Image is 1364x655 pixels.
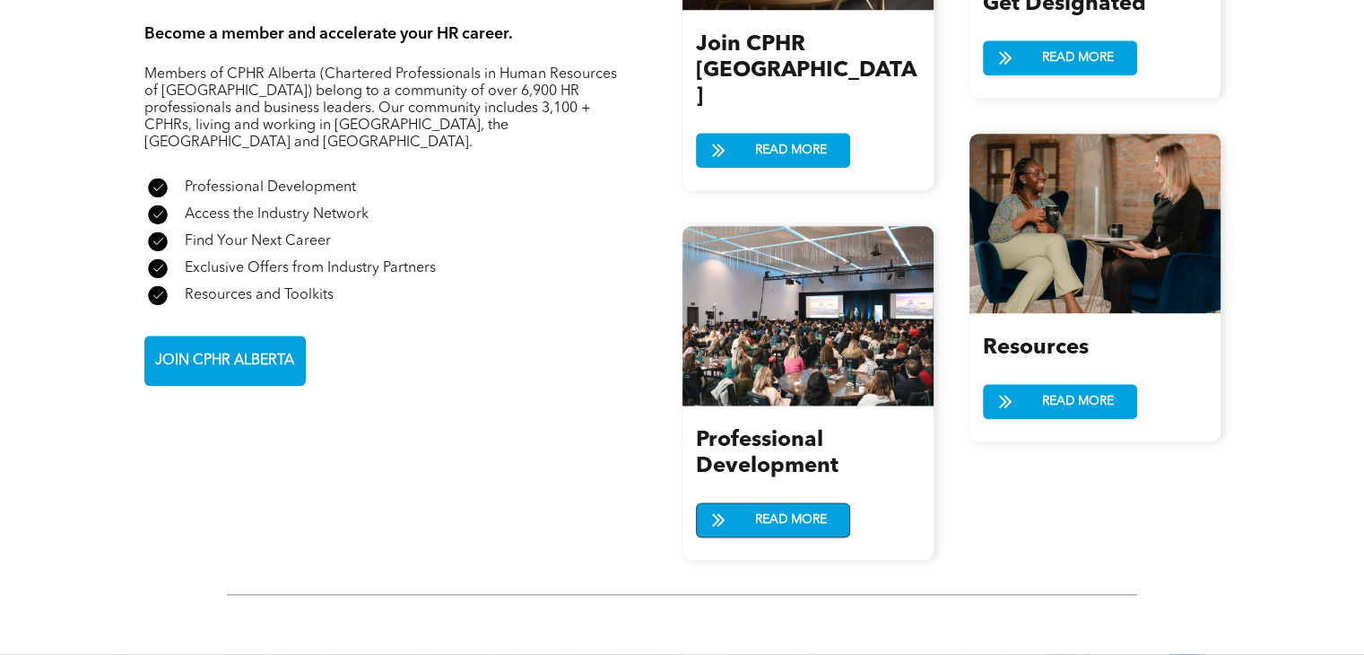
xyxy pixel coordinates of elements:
[696,430,838,477] span: Professional Development
[696,502,850,537] a: READ MORE
[749,503,833,537] span: READ MORE
[696,133,850,168] a: READ MORE
[185,180,356,195] span: Professional Development
[1036,41,1120,74] span: READ MORE
[144,67,617,150] span: Members of CPHR Alberta (Chartered Professionals in Human Resources of [GEOGRAPHIC_DATA]) belong ...
[983,384,1137,419] a: READ MORE
[1036,385,1120,418] span: READ MORE
[144,26,513,42] span: Become a member and accelerate your HR career.
[144,336,306,386] a: JOIN CPHR ALBERTA
[749,134,833,167] span: READ MORE
[983,337,1089,359] span: Resources
[185,288,334,302] span: Resources and Toolkits
[149,344,300,379] span: JOIN CPHR ALBERTA
[983,40,1137,75] a: READ MORE
[185,207,369,222] span: Access the Industry Network
[696,34,917,108] span: Join CPHR [GEOGRAPHIC_DATA]
[185,261,436,275] span: Exclusive Offers from Industry Partners
[185,234,331,249] span: Find Your Next Career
